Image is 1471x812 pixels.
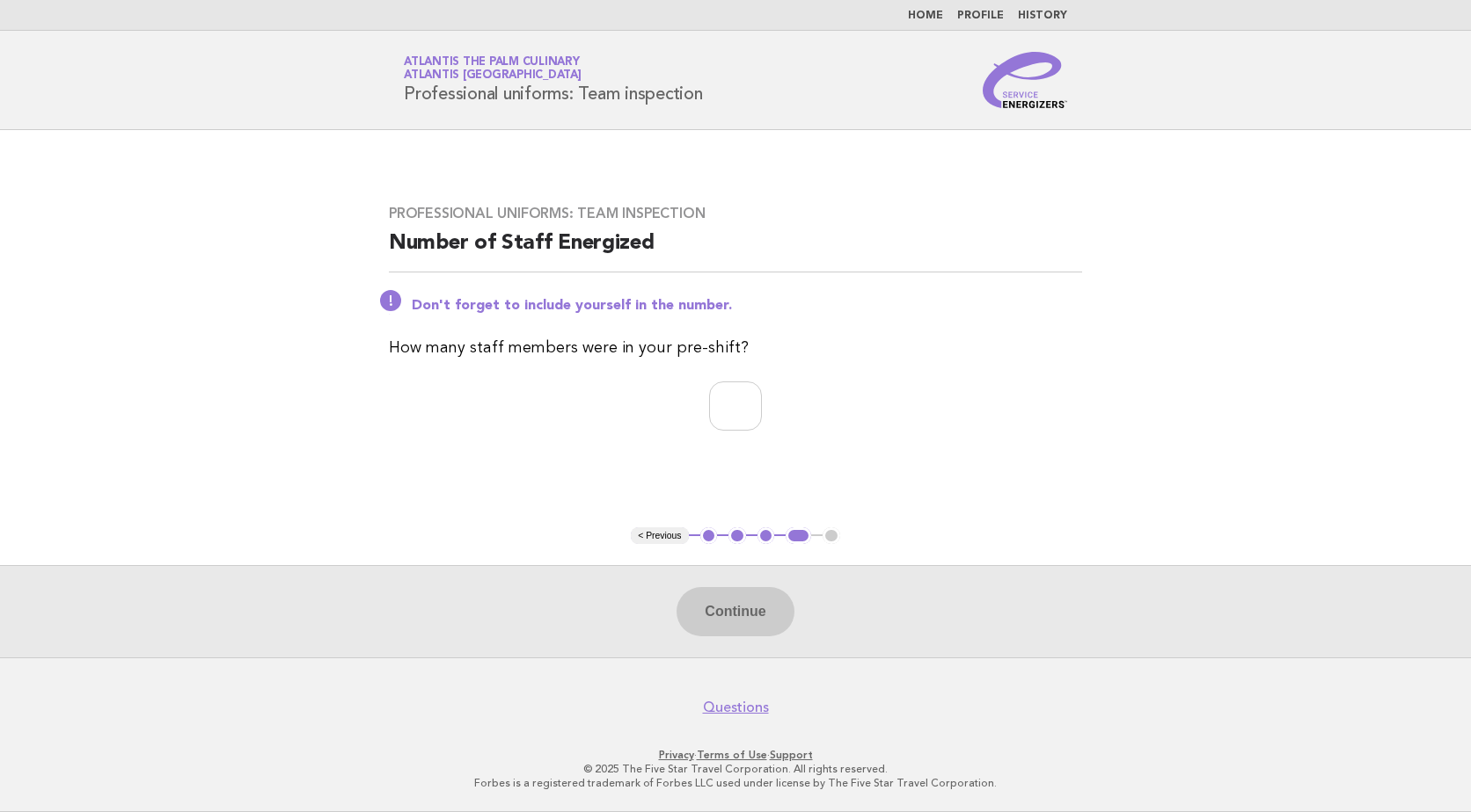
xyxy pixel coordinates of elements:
a: Profile [957,11,1004,21]
span: Atlantis [GEOGRAPHIC_DATA] [404,70,582,82]
button: 2 [728,527,746,545]
h2: Number of Staff Energized [389,229,1082,272]
a: History [1018,11,1067,21]
a: Home [908,11,943,21]
p: How many staff members were in your pre-shift? [389,336,1082,360]
a: Questions [703,699,769,716]
p: · · [197,748,1274,762]
p: Don't forget to include yourself in the number. [412,297,1082,315]
button: 1 [700,527,718,545]
img: Service Energizers [983,52,1067,108]
h3: Professional uniforms: Team inspection [389,205,1082,222]
button: < Previous [631,527,688,545]
h1: Professional uniforms: Team inspection [404,57,703,103]
p: Forbes is a registered trademark of Forbes LLC used under license by The Five Star Travel Corpora... [197,776,1274,790]
button: 4 [786,527,811,545]
a: Terms of Use [697,749,767,761]
a: Support [770,749,813,761]
button: 3 [757,527,775,545]
a: Privacy [659,749,694,761]
a: Atlantis The Palm CulinaryAtlantis [GEOGRAPHIC_DATA] [404,56,582,81]
p: © 2025 The Five Star Travel Corporation. All rights reserved. [197,762,1274,776]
